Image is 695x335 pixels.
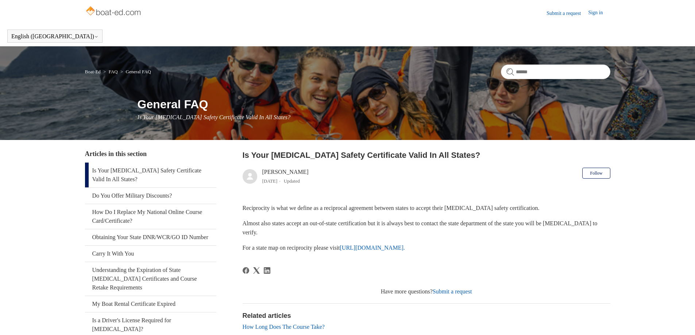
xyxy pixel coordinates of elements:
input: Search [501,65,610,79]
a: How Long Does The Course Take? [243,324,325,330]
p: Reciprocity is what we define as a reciprocal agreement between states to accept their [MEDICAL_D... [243,203,610,213]
button: Follow Article [582,168,610,179]
svg: Share this page on X Corp [253,267,260,274]
a: Submit a request [433,288,472,295]
p: Almost also states accept an out-of-state certification but it is always best to contact the stat... [243,219,610,237]
div: Have more questions? [243,287,610,296]
svg: Share this page on Facebook [243,267,249,274]
a: How Do I Replace My National Online Course Card/Certificate? [85,204,216,229]
a: LinkedIn [264,267,270,274]
a: Sign in [588,9,610,17]
a: Understanding the Expiration of State [MEDICAL_DATA] Certificates and Course Retake Requirements [85,262,216,296]
a: [URL][DOMAIN_NAME]. [340,245,405,251]
a: FAQ [109,69,118,74]
h1: General FAQ [138,96,610,113]
a: Facebook [243,267,249,274]
a: Obtaining Your State DNR/WCR/GO ID Number [85,229,216,245]
li: General FAQ [119,69,151,74]
div: Live chat [671,311,690,330]
span: Articles in this section [85,150,147,157]
button: English ([GEOGRAPHIC_DATA]) [11,33,99,40]
a: Carry It With You [85,246,216,262]
img: Boat-Ed Help Center home page [85,4,143,19]
h2: Related articles [243,311,610,321]
a: X Corp [253,267,260,274]
p: For a state map on reciprocity please visit [243,243,610,253]
h2: Is Your Boating Safety Certificate Valid In All States? [243,149,610,161]
a: General FAQ [126,69,151,74]
a: Submit a request [547,9,588,17]
a: Is Your [MEDICAL_DATA] Safety Certificate Valid In All States? [85,163,216,187]
li: Updated [284,178,300,184]
span: Is Your [MEDICAL_DATA] Safety Certificate Valid In All States? [138,114,291,120]
a: Do You Offer Military Discounts? [85,188,216,204]
div: [PERSON_NAME] [262,168,309,185]
time: 03/01/2024, 16:48 [262,178,278,184]
li: FAQ [102,69,119,74]
a: My Boat Rental Certificate Expired [85,296,216,312]
svg: Share this page on LinkedIn [264,267,270,274]
a: Boat-Ed [85,69,101,74]
li: Boat-Ed [85,69,102,74]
